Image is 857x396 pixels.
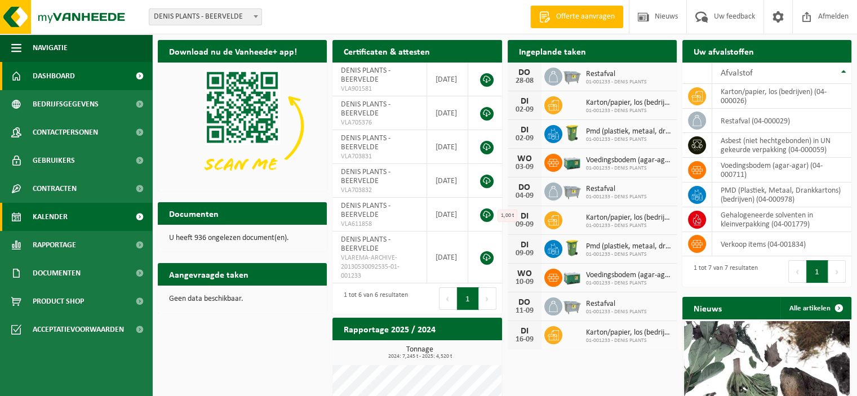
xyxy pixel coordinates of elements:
[427,164,469,198] td: [DATE]
[158,263,260,285] h2: Aangevraagde taken
[586,242,671,251] span: Pmd (plastiek, metaal, drankkartons) (bedrijven)
[562,238,581,257] img: WB-0240-HPE-GN-50
[149,8,262,25] span: DENIS PLANTS - BEERVELDE
[513,212,536,221] div: DI
[341,220,418,229] span: VLA611858
[513,77,536,85] div: 28-08
[513,221,536,229] div: 09-09
[513,327,536,336] div: DI
[712,183,851,207] td: PMD (Plastiek, Metaal, Drankkartons) (bedrijven) (04-000978)
[586,79,647,86] span: 01-001233 - DENIS PLANTS
[341,202,390,219] span: DENIS PLANTS - BEERVELDE
[513,163,536,171] div: 03-09
[513,250,536,257] div: 09-09
[721,69,753,78] span: Afvalstof
[427,130,469,164] td: [DATE]
[513,135,536,143] div: 02-09
[586,194,647,201] span: 01-001233 - DENIS PLANTS
[562,181,581,200] img: WB-2500-GAL-GY-01
[586,300,647,309] span: Restafval
[513,97,536,106] div: DI
[332,40,441,62] h2: Certificaten & attesten
[806,260,828,283] button: 1
[688,259,758,284] div: 1 tot 7 van 7 resultaten
[780,297,850,319] a: Alle artikelen
[586,165,671,172] span: 01-001233 - DENIS PLANTS
[513,278,536,286] div: 10-09
[712,158,851,183] td: voedingsbodem (agar-agar) (04-000711)
[513,307,536,315] div: 11-09
[341,100,390,118] span: DENIS PLANTS - BEERVELDE
[418,340,501,362] a: Bekijk rapportage
[33,90,99,118] span: Bedrijfsgegevens
[513,183,536,192] div: DO
[562,296,581,315] img: WB-2500-GAL-GY-01
[586,213,671,223] span: Karton/papier, los (bedrijven)
[33,175,77,203] span: Contracten
[586,337,671,344] span: 01-001233 - DENIS PLANTS
[712,84,851,109] td: karton/papier, los (bedrijven) (04-000026)
[513,126,536,135] div: DI
[562,66,581,85] img: WB-2500-GAL-GY-01
[712,133,851,158] td: asbest (niet hechtgebonden) in UN gekeurde verpakking (04-000059)
[439,287,457,310] button: Previous
[788,260,806,283] button: Previous
[553,11,618,23] span: Offerte aanvragen
[586,280,671,287] span: 01-001233 - DENIS PLANTS
[513,154,536,163] div: WO
[513,298,536,307] div: DO
[427,232,469,283] td: [DATE]
[341,168,390,185] span: DENIS PLANTS - BEERVELDE
[712,232,851,256] td: verkoop items (04-001834)
[508,40,597,62] h2: Ingeplande taken
[586,185,647,194] span: Restafval
[332,318,447,340] h2: Rapportage 2025 / 2024
[530,6,623,28] a: Offerte aanvragen
[562,123,581,143] img: WB-0240-HPE-GN-50
[586,223,671,229] span: 01-001233 - DENIS PLANTS
[33,315,124,344] span: Acceptatievoorwaarden
[341,134,390,152] span: DENIS PLANTS - BEERVELDE
[341,118,418,127] span: VLA705376
[338,354,501,359] span: 2024: 7,245 t - 2025: 4,520 t
[586,70,647,79] span: Restafval
[562,152,581,171] img: PB-LB-0680-HPE-GN-01
[341,235,390,253] span: DENIS PLANTS - BEERVELDE
[586,156,671,165] span: Voedingsbodem (agar-agar)
[457,287,479,310] button: 1
[341,186,418,195] span: VLA703832
[586,108,671,114] span: 01-001233 - DENIS PLANTS
[562,267,581,286] img: PB-LB-0680-HPE-GN-01
[427,63,469,96] td: [DATE]
[586,99,671,108] span: Karton/papier, los (bedrijven)
[341,66,390,84] span: DENIS PLANTS - BEERVELDE
[586,251,671,258] span: 01-001233 - DENIS PLANTS
[33,259,81,287] span: Documenten
[33,146,75,175] span: Gebruikers
[586,328,671,337] span: Karton/papier, los (bedrijven)
[513,192,536,200] div: 04-09
[427,198,469,232] td: [DATE]
[33,34,68,62] span: Navigatie
[33,62,75,90] span: Dashboard
[158,40,308,62] h2: Download nu de Vanheede+ app!
[712,207,851,232] td: gehalogeneerde solventen in kleinverpakking (04-001779)
[586,271,671,280] span: Voedingsbodem (agar-agar)
[341,253,418,281] span: VLAREMA-ARCHIVE-20130530092535-01-001233
[479,287,496,310] button: Next
[33,287,84,315] span: Product Shop
[682,40,765,62] h2: Uw afvalstoffen
[513,106,536,114] div: 02-09
[33,231,76,259] span: Rapportage
[586,136,671,143] span: 01-001233 - DENIS PLANTS
[33,118,98,146] span: Contactpersonen
[828,260,846,283] button: Next
[427,96,469,130] td: [DATE]
[169,234,316,242] p: U heeft 936 ongelezen document(en).
[169,295,316,303] p: Geen data beschikbaar.
[158,63,327,189] img: Download de VHEPlus App
[338,346,501,359] h3: Tonnage
[338,286,408,311] div: 1 tot 6 van 6 resultaten
[513,269,536,278] div: WO
[158,202,230,224] h2: Documenten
